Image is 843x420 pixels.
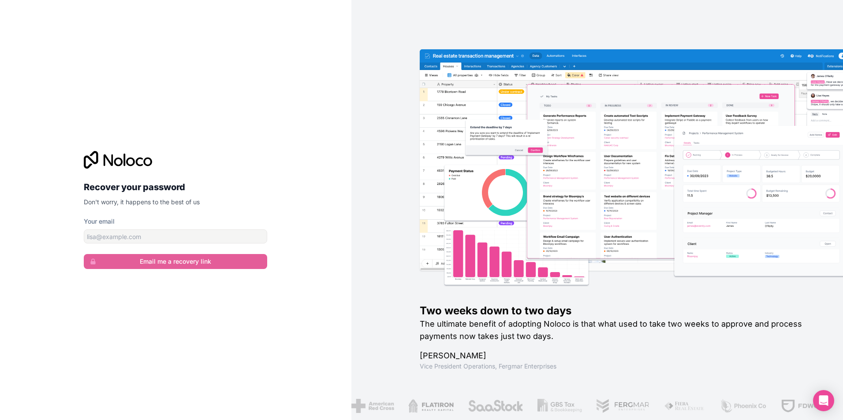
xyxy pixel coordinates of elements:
h1: Two weeks down to two days [420,304,815,318]
img: /assets/fergmar-CudnrXN5.png [595,399,649,413]
h1: [PERSON_NAME] [420,350,815,362]
input: email [84,229,267,243]
img: /assets/fdworks-Bi04fVtw.png [780,399,832,413]
button: Email me a recovery link [84,254,267,269]
img: /assets/fiera-fwj2N5v4.png [663,399,704,413]
label: Your email [84,217,115,226]
img: /assets/american-red-cross-BAupjrZR.png [350,399,393,413]
h1: Vice President Operations , Fergmar Enterprises [420,362,815,371]
img: /assets/phoenix-BREaitsQ.png [718,399,766,413]
div: Open Intercom Messenger [813,390,834,411]
h2: Recover your password [84,179,267,195]
h2: The ultimate benefit of adopting Noloco is that what used to take two weeks to approve and proces... [420,318,815,343]
img: /assets/flatiron-C8eUkumj.png [407,399,453,413]
img: /assets/gbstax-C-GtDUiK.png [536,399,581,413]
img: /assets/saastock-C6Zbiodz.png [467,399,522,413]
p: Don't worry, it happens to the best of us [84,198,267,206]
